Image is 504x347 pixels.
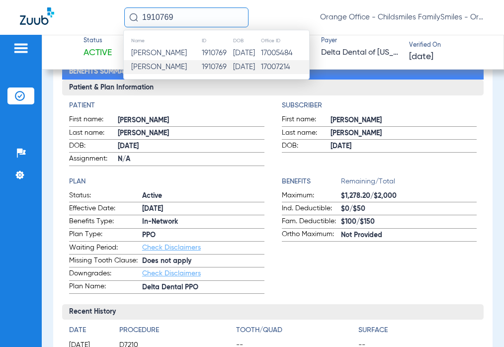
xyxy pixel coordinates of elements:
td: 1910769 [201,60,233,74]
span: Orange Office - Childsmiles FamilySmiles - Orange St Dental Associates LLC - Orange General DBA A... [320,12,484,22]
span: Plan Name: [69,281,142,293]
td: [DATE] [233,60,260,74]
h4: Patient [69,100,264,111]
span: [PERSON_NAME] [118,115,264,126]
img: Zuub Logo [20,7,54,25]
td: 17005484 [260,46,309,60]
span: Assignment: [69,154,118,166]
span: N/A [118,154,264,165]
th: Name [124,35,201,46]
h4: Plan [69,176,264,187]
span: DOB: [282,141,331,153]
a: Check Disclaimers [142,270,201,277]
span: [PERSON_NAME] [118,128,264,139]
span: Status: [69,190,142,202]
span: Missing Tooth Clause: [69,256,142,267]
iframe: Chat Widget [454,299,504,347]
span: [PERSON_NAME] [331,128,477,139]
span: In-Network [142,217,264,227]
span: Delta Dental of [US_STATE] [321,47,400,59]
span: Not Provided [341,230,477,241]
span: Ortho Maximum: [282,229,341,241]
span: [PERSON_NAME] [331,115,477,126]
app-breakdown-title: Procedure [119,325,233,339]
span: $100/$150 [341,217,477,227]
span: $1,278.20/$2,000 [341,191,477,201]
h4: Surface [358,325,477,336]
span: Maximum: [282,190,341,202]
app-breakdown-title: Date [69,325,111,339]
td: 17007214 [260,60,309,74]
th: DOB [233,35,260,46]
span: Benefits Type: [69,216,142,228]
span: Active [84,47,112,59]
span: Ind. Deductible: [282,203,341,215]
span: Downgrades: [69,268,142,280]
app-breakdown-title: Tooth/Quad [236,325,355,339]
a: Check Disclaimers [142,244,201,251]
h3: Patient & Plan Information [62,80,484,95]
td: 1910769 [201,46,233,60]
app-breakdown-title: Benefits [282,176,341,190]
th: ID [201,35,233,46]
span: [PERSON_NAME] [131,63,187,71]
span: Last name: [69,128,118,140]
th: Office ID [260,35,309,46]
span: Remaining/Total [341,176,477,190]
span: Payer [321,37,400,46]
h4: Benefits [282,176,341,187]
h4: Subscriber [282,100,477,111]
span: Waiting Period: [69,243,142,255]
span: Status [84,37,112,46]
h4: Date [69,325,111,336]
h2: Benefits Summary [62,64,484,80]
img: Search Icon [129,13,138,22]
span: [DATE] [142,204,264,214]
span: Effective Date: [69,203,142,215]
app-breakdown-title: Surface [358,325,477,339]
span: Last name: [282,128,331,140]
span: DOB: [69,141,118,153]
span: First name: [69,114,118,126]
span: Does not apply [142,256,264,266]
span: First name: [282,114,331,126]
img: hamburger-icon [13,42,29,54]
td: [DATE] [233,46,260,60]
span: Verified On [409,41,488,50]
span: [DATE] [331,141,477,152]
input: Search for patients [124,7,249,27]
span: Plan Type: [69,229,142,241]
h3: Recent History [62,304,484,320]
span: Fam. Deductible: [282,216,341,228]
span: [DATE] [118,141,264,152]
span: $0/$50 [341,204,477,214]
h4: Procedure [119,325,233,336]
span: Delta Dental PPO [142,282,264,293]
span: [PERSON_NAME] [131,49,187,57]
h4: Tooth/Quad [236,325,355,336]
span: Active [142,191,264,201]
span: [DATE] [409,51,433,63]
span: PPO [142,230,264,241]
